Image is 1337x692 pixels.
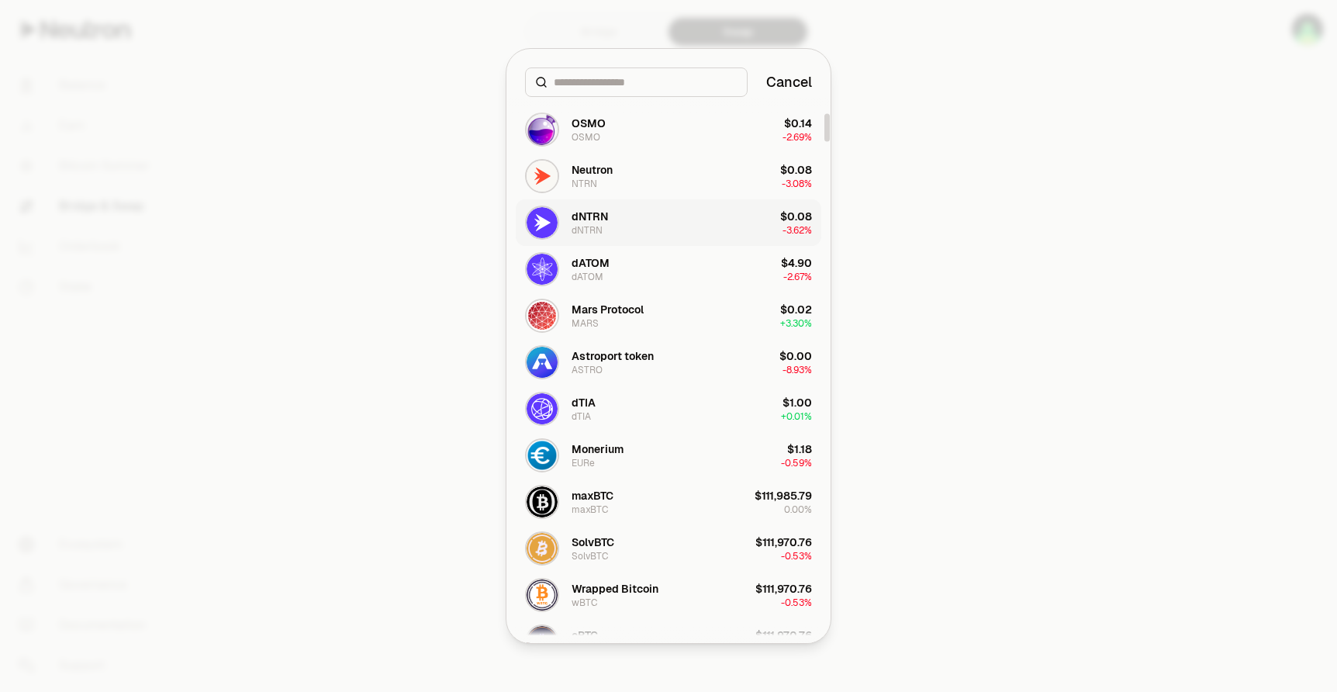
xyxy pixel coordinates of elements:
[572,441,624,457] div: Monerium
[781,457,812,469] span: -0.59%
[755,581,812,597] div: $111,970.76
[572,503,608,516] div: maxBTC
[783,271,812,283] span: -2.67%
[755,628,812,643] div: $111,970.76
[527,347,558,378] img: ASTRO Logo
[527,254,558,285] img: dATOM Logo
[572,317,599,330] div: MARS
[527,161,558,192] img: NTRN Logo
[572,581,658,597] div: Wrapped Bitcoin
[516,339,821,386] button: ASTRO LogoAstroport tokenASTRO$0.00-8.93%
[527,533,558,564] img: SolvBTC Logo
[572,597,597,609] div: wBTC
[516,432,821,479] button: EURe LogoMoneriumEURe$1.18-0.59%
[516,572,821,618] button: wBTC LogoWrapped BitcoinwBTC$111,970.76-0.53%
[527,393,558,424] img: dTIA Logo
[527,440,558,471] img: EURe Logo
[755,488,812,503] div: $111,985.79
[527,486,558,517] img: maxBTC Logo
[572,364,603,376] div: ASTRO
[516,479,821,525] button: maxBTC LogomaxBTCmaxBTC$111,985.790.00%
[755,535,812,550] div: $111,970.76
[780,209,812,224] div: $0.08
[782,178,812,190] span: -3.08%
[572,550,608,562] div: SolvBTC
[780,162,812,178] div: $0.08
[527,114,558,145] img: OSMO Logo
[783,131,812,144] span: -2.69%
[516,246,821,292] button: dATOM LogodATOMdATOM$4.90-2.67%
[783,395,812,410] div: $1.00
[572,457,595,469] div: EURe
[572,209,608,224] div: dNTRN
[787,441,812,457] div: $1.18
[572,178,597,190] div: NTRN
[572,535,614,550] div: SolvBTC
[572,255,610,271] div: dATOM
[572,348,654,364] div: Astroport token
[780,317,812,330] span: + 3.30%
[781,410,812,423] span: + 0.01%
[572,395,596,410] div: dTIA
[527,300,558,331] img: MARS Logo
[781,550,812,562] span: -0.53%
[783,224,812,237] span: -3.62%
[516,199,821,246] button: dNTRN LogodNTRNdNTRN$0.08-3.62%
[527,580,558,611] img: wBTC Logo
[572,131,600,144] div: OSMO
[781,597,812,609] span: -0.53%
[779,348,812,364] div: $0.00
[572,271,603,283] div: dATOM
[766,71,812,93] button: Cancel
[572,488,613,503] div: maxBTC
[516,106,821,153] button: OSMO LogoOSMOOSMO$0.14-2.69%
[572,628,598,643] div: eBTC
[516,292,821,339] button: MARS LogoMars ProtocolMARS$0.02+3.30%
[572,302,644,317] div: Mars Protocol
[780,302,812,317] div: $0.02
[572,116,606,131] div: OSMO
[516,153,821,199] button: NTRN LogoNeutronNTRN$0.08-3.08%
[516,386,821,432] button: dTIA LogodTIAdTIA$1.00+0.01%
[527,207,558,238] img: dNTRN Logo
[783,364,812,376] span: -8.93%
[784,116,812,131] div: $0.14
[572,162,613,178] div: Neutron
[516,618,821,665] button: eBTC LogoeBTC$111,970.76
[516,525,821,572] button: SolvBTC LogoSolvBTCSolvBTC$111,970.76-0.53%
[527,626,558,657] img: eBTC Logo
[781,255,812,271] div: $4.90
[572,224,603,237] div: dNTRN
[784,503,812,516] span: 0.00%
[572,410,591,423] div: dTIA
